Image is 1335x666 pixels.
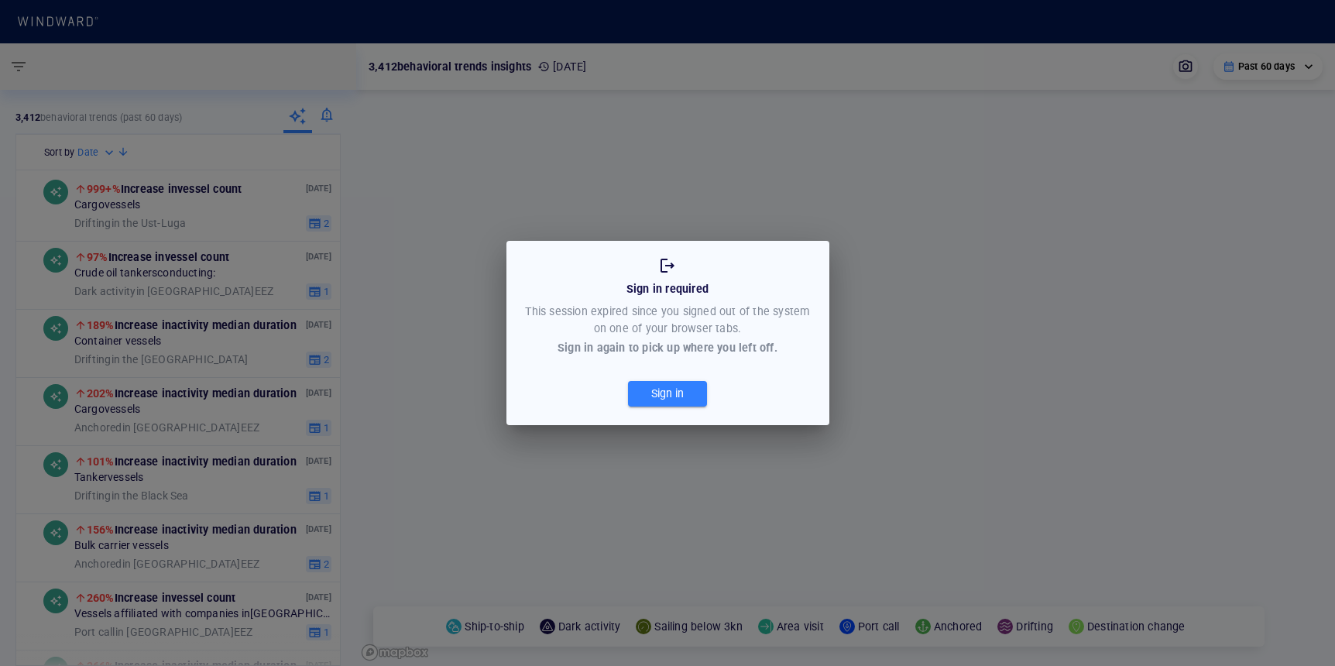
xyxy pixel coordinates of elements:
[623,278,712,300] div: Sign in required
[522,300,814,340] div: This session expired since you signed out of the system on one of your browser tabs.
[648,381,687,407] div: Sign in
[558,340,777,356] div: Sign in again to pick up where you left off.
[1269,596,1323,654] iframe: Chat
[628,381,707,407] button: Sign in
